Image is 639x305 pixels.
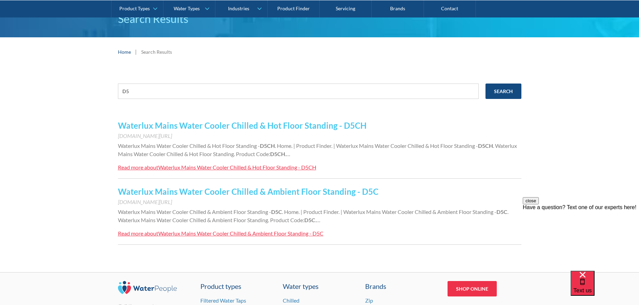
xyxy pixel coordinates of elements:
[118,48,131,55] a: Home
[571,271,639,305] iframe: podium webchat widget bubble
[118,142,260,149] span: Waterlux Mains Water Cooler Chilled & Hot Floor Standing -
[118,120,367,130] a: Waterlux Mains Water Cooler Chilled & Hot Floor Standing - D5CH
[158,164,316,170] div: Waterlux Mains Water Cooler Chilled & Hot Floor Standing - D5CH
[283,297,299,304] a: Chilled
[119,5,150,11] div: Product Types
[118,132,521,140] div: [DOMAIN_NAME][URL]
[158,230,323,237] div: Waterlux Mains Water Cooler Chilled & Ambient Floor Standing - D5C
[200,281,274,291] a: Product types
[282,208,496,215] span: . Home. | Product Finder. | Waterlux Mains Water Cooler Chilled & Ambient Floor Standing -
[118,198,521,206] div: [DOMAIN_NAME][URL]
[118,208,508,223] span: . Waterlux Mains Water Cooler Chilled & Ambient Floor Standing. Product Code:
[118,142,517,157] span: . Waterlux Mains Water Cooler Chilled & Hot Floor Standing. Product Code:
[275,142,478,149] span: . Home. | Product Finder. | Waterlux Mains Water Cooler Chilled & Hot Floor Standing -
[448,281,497,296] a: Shop Online
[485,84,521,99] input: Search
[174,5,200,11] div: Water Types
[118,229,323,238] a: Read more aboutWaterlux Mains Water Cooler Chilled & Ambient Floor Standing - D5C
[200,297,246,304] a: Filtered Water Taps
[271,208,282,215] strong: D5C
[228,5,249,11] div: Industries
[118,187,378,196] a: Waterlux Mains Water Cooler Chilled & Ambient Floor Standing - D5C
[141,48,172,55] div: Search Results
[118,164,158,170] div: Read more about
[316,217,320,223] span: …
[134,48,138,56] div: |
[118,84,479,99] input: e.g. chilled water cooler
[285,151,286,157] span: .
[118,163,316,171] a: Read more aboutWaterlux Mains Water Cooler Chilled & Hot Floor Standing - D5CH
[496,208,507,215] strong: D5C
[260,142,275,149] strong: D5CH
[283,281,357,291] a: Water types
[365,281,439,291] div: Brands
[523,197,639,279] iframe: podium webchat widget prompt
[118,208,271,215] span: Waterlux Mains Water Cooler Chilled & Ambient Floor Standing -
[118,230,158,237] div: Read more about
[365,297,373,304] a: Zip
[315,217,316,223] span: .
[304,217,315,223] strong: D5C
[270,151,285,157] strong: D5CH
[478,142,493,149] strong: D5CH
[286,151,290,157] span: …
[118,11,521,27] h1: Search Results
